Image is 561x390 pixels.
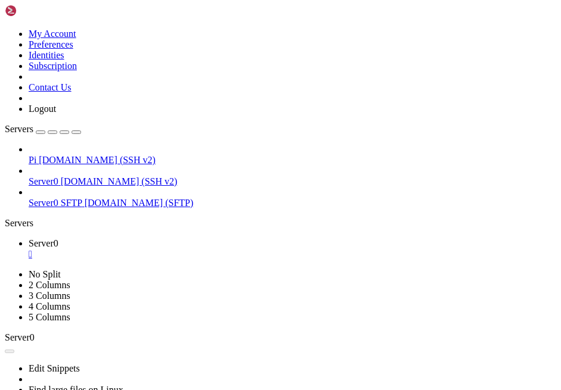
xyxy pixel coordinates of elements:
a: Preferences [29,39,73,49]
a: Identities [29,50,64,60]
a: 5 Columns [29,312,70,322]
a: 3 Columns [29,291,70,301]
a: Server0 SFTP [DOMAIN_NAME] (SFTP) [29,198,556,208]
div: Servers [5,218,556,229]
a: Server0 [DOMAIN_NAME] (SSH v2) [29,176,556,187]
a: Server0 [29,238,556,260]
a: Edit Snippets [29,363,80,373]
a: My Account [29,29,76,39]
a:  [29,249,556,260]
li: Server0 SFTP [DOMAIN_NAME] (SFTP) [29,187,556,208]
span: [DOMAIN_NAME] (SSH v2) [39,155,156,165]
span: Server0 [29,238,58,248]
a: Logout [29,104,56,114]
span: Server0 SFTP [29,198,82,208]
span: [DOMAIN_NAME] (SSH v2) [61,176,178,186]
span: [DOMAIN_NAME] (SFTP) [85,198,194,208]
li: Pi [DOMAIN_NAME] (SSH v2) [29,144,556,166]
span: Servers [5,124,33,134]
span: Pi [29,155,36,165]
a: Pi [DOMAIN_NAME] (SSH v2) [29,155,556,166]
img: Shellngn [5,5,73,17]
a: 4 Columns [29,301,70,311]
span: Server0 [29,176,58,186]
a: Subscription [29,61,77,71]
a: Contact Us [29,82,72,92]
a: No Split [29,269,61,279]
li: Server0 [DOMAIN_NAME] (SSH v2) [29,166,556,187]
span: Server0 [5,332,35,342]
a: 2 Columns [29,280,70,290]
a: Servers [5,124,81,134]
